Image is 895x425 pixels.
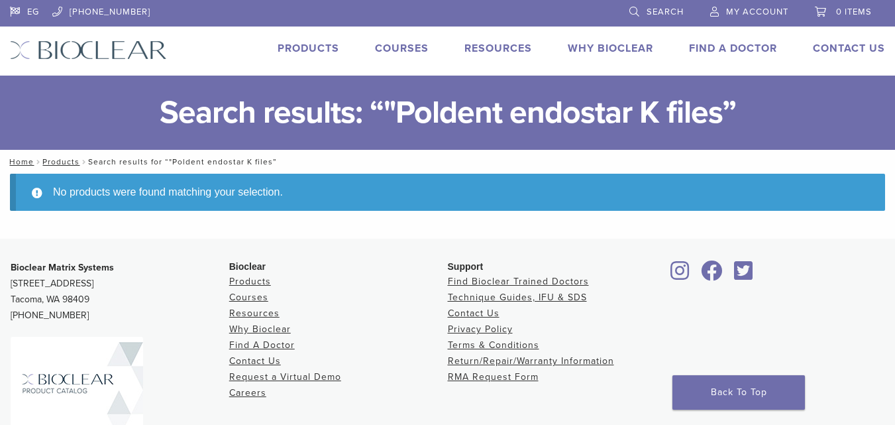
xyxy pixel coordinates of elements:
a: Resources [229,308,280,319]
a: Find A Doctor [229,339,295,351]
a: Bioclear [730,269,758,282]
a: Privacy Policy [448,324,513,335]
span: / [34,158,42,165]
a: Return/Repair/Warranty Information [448,355,614,367]
a: Courses [375,42,429,55]
a: Contact Us [448,308,500,319]
a: RMA Request Form [448,371,539,383]
a: Why Bioclear [229,324,291,335]
span: / [79,158,88,165]
a: Products [278,42,339,55]
span: My Account [726,7,788,17]
a: Careers [229,387,266,398]
span: 0 items [836,7,872,17]
a: Request a Virtual Demo [229,371,341,383]
a: Back To Top [672,375,805,410]
a: Resources [464,42,532,55]
span: Support [448,261,484,272]
a: Products [229,276,271,287]
a: Contact Us [229,355,281,367]
div: No products were found matching your selection. [10,174,885,211]
img: Bioclear [10,40,167,60]
a: Courses [229,292,268,303]
strong: Bioclear Matrix Systems [11,262,114,273]
a: Bioclear [696,269,727,282]
a: Why Bioclear [568,42,653,55]
span: Bioclear [229,261,266,272]
span: Search [647,7,684,17]
a: Find Bioclear Trained Doctors [448,276,589,287]
a: Contact Us [813,42,885,55]
a: Terms & Conditions [448,339,539,351]
a: Products [42,157,79,166]
a: Home [5,157,34,166]
a: Bioclear [666,269,694,282]
a: Technique Guides, IFU & SDS [448,292,587,303]
a: Find A Doctor [689,42,777,55]
p: [STREET_ADDRESS] Tacoma, WA 98409 [PHONE_NUMBER] [11,260,229,324]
